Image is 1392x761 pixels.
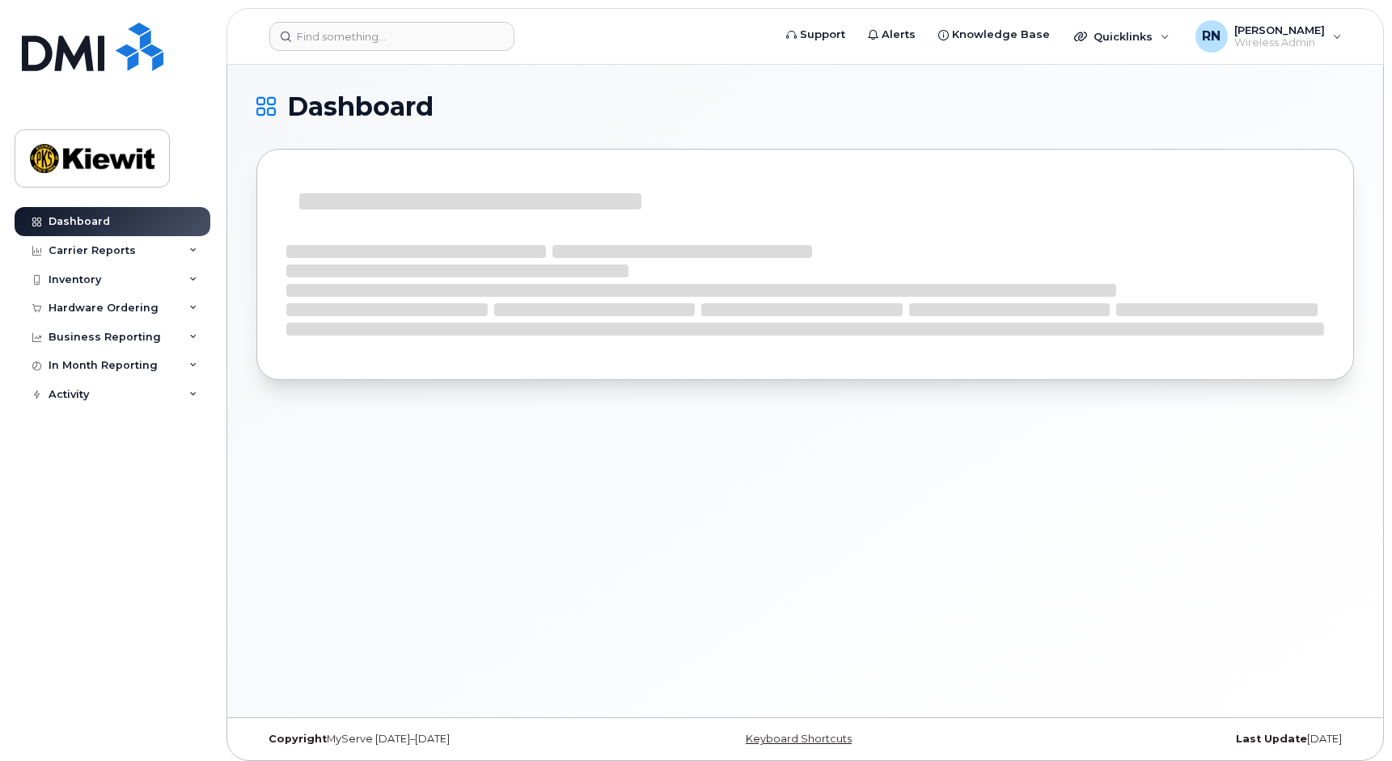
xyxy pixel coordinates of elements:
span: Dashboard [287,95,434,119]
strong: Copyright [269,733,327,745]
div: MyServe [DATE]–[DATE] [256,733,622,746]
strong: Last Update [1236,733,1307,745]
div: [DATE] [988,733,1354,746]
a: Keyboard Shortcuts [746,733,852,745]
